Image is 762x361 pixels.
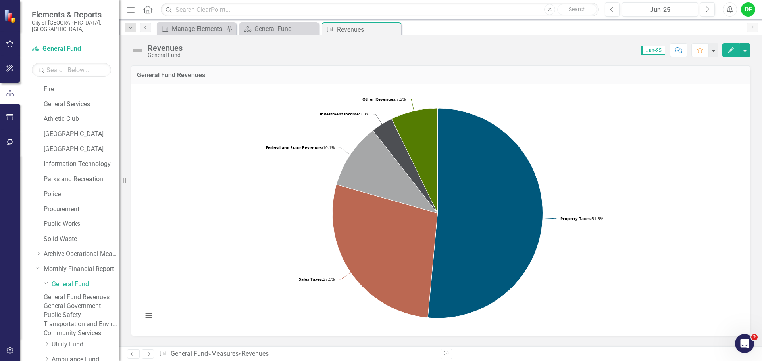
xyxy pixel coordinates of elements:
a: General Services [44,100,119,109]
small: City of [GEOGRAPHIC_DATA], [GEOGRAPHIC_DATA] [32,19,111,32]
iframe: Intercom live chat [735,334,754,353]
text: 27.9% [299,276,335,282]
a: [GEOGRAPHIC_DATA] [44,130,119,139]
span: Elements & Reports [32,10,111,19]
div: General Fund [148,52,183,58]
a: Fire [44,85,119,94]
a: Procurement [44,205,119,214]
path: Other Revenues, 5,452,719. [392,108,438,213]
tspan: Investment Income: [320,111,360,117]
a: Utility Fund [52,340,119,349]
a: General Fund [171,350,208,357]
img: Not Defined [131,44,144,57]
a: Manage Elements [159,24,224,34]
span: 2 [751,334,758,340]
div: General Fund [254,24,317,34]
span: Search [569,6,586,12]
tspan: Property Taxes: [560,216,592,221]
div: Chart. Highcharts interactive chart. [139,90,742,328]
path: Investment Income, 2,519,141. [373,119,438,213]
button: View chart menu, Chart [143,310,154,321]
h3: General Fund Revenues [137,72,744,79]
a: Information Technology [44,160,119,169]
svg: Interactive chart [139,90,736,328]
tspan: Sales Taxes: [299,276,323,282]
span: Jun-25 [641,46,665,55]
button: Search [557,4,597,15]
button: DF [741,2,755,17]
a: Athletic Club [44,115,119,124]
a: [GEOGRAPHIC_DATA] [44,145,119,154]
tspan: Other Revenues: [362,96,396,102]
a: Public Works [44,220,119,229]
path: Property Taxes, 38,952,557. [428,108,543,318]
input: Search Below... [32,63,111,77]
a: Transportation and Environment [44,320,119,329]
a: Police [44,190,119,199]
a: General Government [44,302,119,311]
a: Community Services [44,329,119,338]
div: Manage Elements [172,24,224,34]
div: Revenues [337,25,399,34]
a: Archive Operational Measures [44,250,119,259]
text: 51.5% [560,216,603,221]
div: » » [159,350,435,359]
text: 7.2% [362,96,406,102]
text: 10.1% [266,145,335,150]
img: ClearPoint Strategy [4,9,18,23]
a: Parks and Recreation [44,175,119,184]
div: Revenues [242,350,269,357]
a: Solid Waste [44,235,119,244]
text: 3.3% [320,111,369,117]
path: Federal and State Revenues, 7,612,971. [337,131,437,213]
a: General Fund [32,44,111,53]
div: Revenues [148,44,183,52]
a: Monthly Financial Report [44,265,119,274]
a: Measures [211,350,239,357]
a: Public Safety [44,311,119,320]
button: Jun-25 [622,2,698,17]
a: General Fund [52,280,119,289]
input: Search ClearPoint... [161,3,599,17]
a: General Fund [241,24,317,34]
a: General Fund Revenues [44,293,119,302]
tspan: Federal and State Revenues: [266,145,323,150]
div: Jun-25 [625,5,695,15]
path: Sales Taxes, 21,124,945. [333,185,438,317]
